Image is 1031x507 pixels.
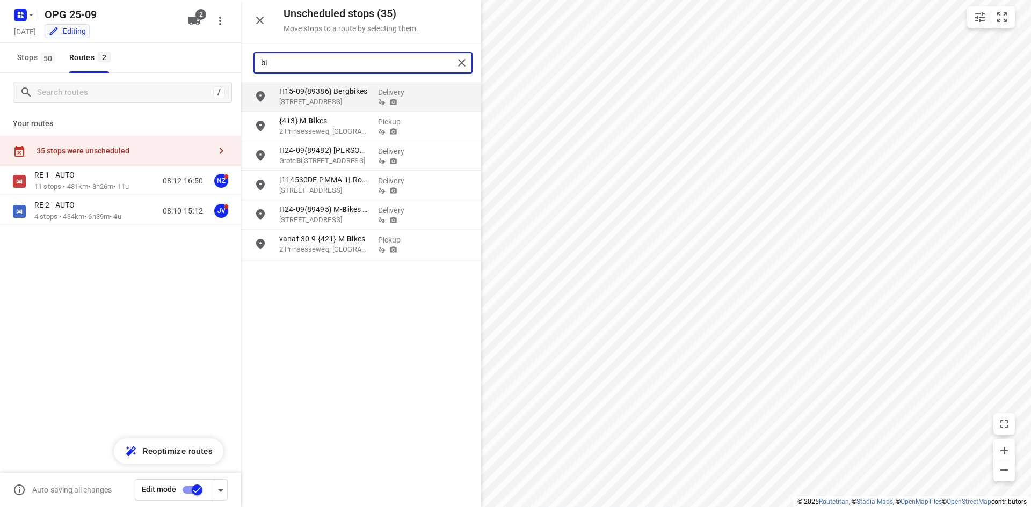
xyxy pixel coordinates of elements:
[48,26,86,36] div: You are currently in edit mode.
[947,498,991,505] a: OpenStreetMap
[279,156,369,166] p: Grote Bickersstraat 33, Amsterdam
[210,200,232,222] button: JV
[41,53,55,63] span: 50
[184,10,205,32] button: 2
[342,205,349,214] b: Bi
[163,205,203,217] p: 08:10-15:12
[241,82,481,506] div: grid
[856,498,893,505] a: Stadia Maps
[98,52,111,62] span: 2
[901,498,942,505] a: OpenMapTiles
[249,10,271,31] button: Close
[296,157,302,165] b: Bi
[163,175,203,187] p: 08:12-16:50
[10,25,40,38] h5: Project date
[350,87,356,95] b: bi
[279,174,369,185] p: [114530DE-PMMA.1] Robin Kessel
[819,498,849,505] a: Routetitan
[279,145,369,156] p: H24-09{89482} Marcel Tweewielers
[114,438,223,464] button: Reoptimize routes
[279,233,369,244] p: vanaf 30-9 {421} M- kes
[37,84,213,101] input: Search routes
[797,498,1027,505] li: © 2025 , © , © © contributors
[378,146,418,157] p: Delivery
[378,175,418,186] p: Delivery
[967,6,1015,28] div: small contained button group
[261,55,454,71] input: Search unscheduled stops
[142,485,176,494] span: Edit mode
[279,244,369,255] p: 2 Prinsesseweg, Groningen
[143,444,213,458] span: Reoptimize routes
[209,10,231,32] button: More
[214,204,228,218] div: JV
[213,86,225,98] div: /
[210,170,232,192] button: NZ
[17,51,59,64] span: Stops
[284,24,418,33] p: Move stops to a route by selecting them.
[34,212,121,222] p: 4 stops • 434km • 6h39m • 4u
[279,115,369,126] p: {413} M- kes
[37,146,210,155] div: 35 stops were unscheduled
[378,205,418,216] p: Delivery
[279,126,369,137] p: 2 Prinsesseweg, Groningen
[378,87,418,98] p: Delivery
[13,118,228,129] p: Your routes
[279,215,369,225] p: Prinsesseweg 216, Groningen
[378,116,418,127] p: Pickup
[279,185,369,196] p: [STREET_ADDRESS]
[279,86,369,97] p: H15-09{89386} Berg kes
[214,174,228,188] div: NZ
[347,234,354,243] b: Bi
[279,97,369,107] p: Kapelstraat 18, Nederhemert
[308,116,315,125] b: Bi
[34,170,81,180] p: RE 1 - AUTO
[279,204,369,215] p: H24-09{89495} M-Bikes B.V.
[69,51,114,64] div: Routes
[34,182,129,192] p: 11 stops • 431km • 8h26m • 11u
[40,6,179,23] h5: Rename
[214,483,227,496] div: Driver app settings
[32,486,112,494] p: Auto-saving all changes
[34,200,81,210] p: RE 2 - AUTO
[378,234,418,245] p: Pickup
[284,8,418,20] h5: Unscheduled stops ( 35 )
[195,9,206,20] span: 2
[991,6,1013,28] button: Fit zoom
